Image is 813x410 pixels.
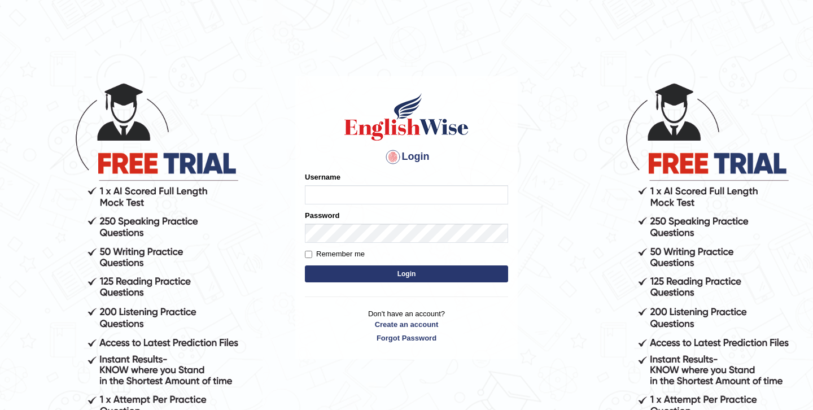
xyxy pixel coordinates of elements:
img: Logo of English Wise sign in for intelligent practice with AI [342,91,471,142]
label: Remember me [305,248,365,260]
a: Forgot Password [305,333,508,343]
label: Password [305,210,339,221]
a: Create an account [305,319,508,330]
p: Don't have an account? [305,308,508,343]
h4: Login [305,148,508,166]
label: Username [305,172,340,182]
input: Remember me [305,251,312,258]
button: Login [305,265,508,282]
